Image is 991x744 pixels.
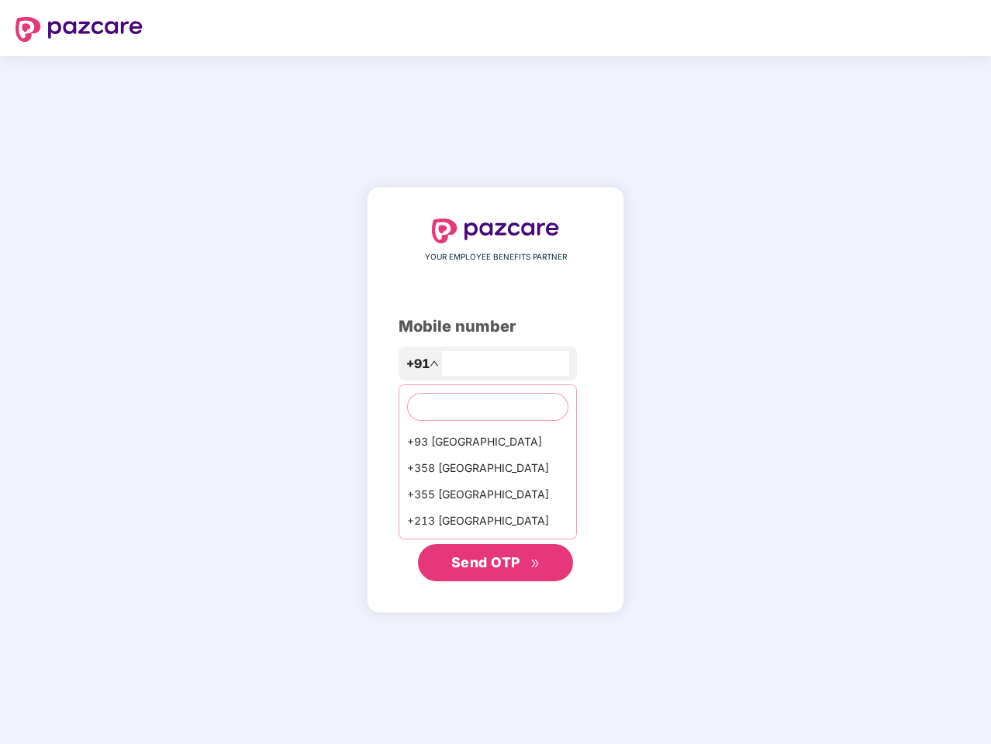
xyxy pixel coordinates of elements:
span: up [430,359,439,368]
div: Mobile number [399,315,592,339]
button: Send OTPdouble-right [418,544,573,581]
div: +213 [GEOGRAPHIC_DATA] [399,508,576,534]
div: +93 [GEOGRAPHIC_DATA] [399,429,576,455]
span: double-right [530,559,540,569]
div: +358 [GEOGRAPHIC_DATA] [399,455,576,481]
img: logo [432,219,559,243]
div: +1684 AmericanSamoa [399,534,576,560]
img: logo [16,17,143,42]
span: YOUR EMPLOYEE BENEFITS PARTNER [425,251,567,263]
span: Send OTP [451,554,520,570]
div: +355 [GEOGRAPHIC_DATA] [399,481,576,508]
span: +91 [406,354,430,374]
